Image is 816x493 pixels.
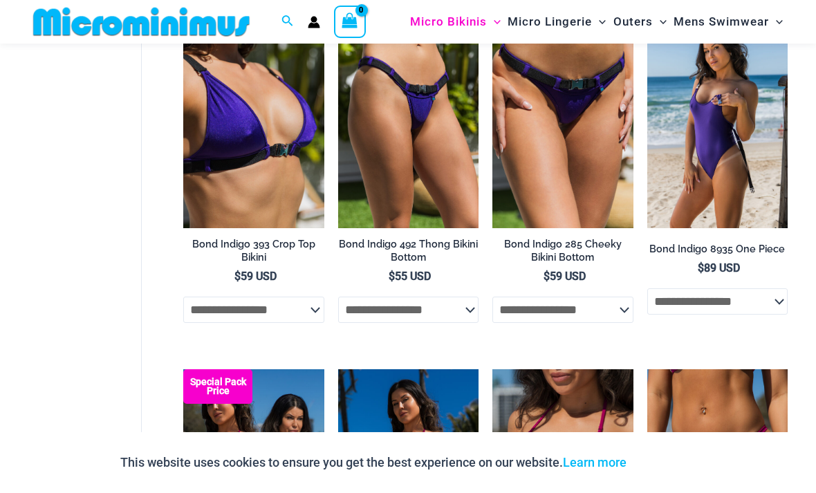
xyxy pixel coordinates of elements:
a: Bond Indigo 285 Cheeky Bikini 01Bond Indigo 285 Cheeky Bikini 02Bond Indigo 285 Cheeky Bikini 02 [492,17,633,228]
span: Menu Toggle [487,4,501,39]
nav: Site Navigation [405,2,788,41]
span: Outers [613,4,653,39]
button: Accept [637,446,696,479]
a: Bond Indigo 492 Thong Bikini 02Bond Indigo 492 Thong Bikini 03Bond Indigo 492 Thong Bikini 03 [338,17,479,228]
span: Menu Toggle [592,4,606,39]
h2: Bond Indigo 393 Crop Top Bikini [183,238,324,263]
img: Bond Indigo 393 Top 02 [183,17,324,228]
a: Bond Indigo 393 Crop Top Bikini [183,238,324,269]
h2: Bond Indigo 8935 One Piece [647,243,788,256]
bdi: 59 USD [544,270,586,283]
h2: Bond Indigo 492 Thong Bikini Bottom [338,238,479,263]
a: Bond Indigo 285 Cheeky Bikini Bottom [492,238,633,269]
bdi: 59 USD [234,270,277,283]
img: MM SHOP LOGO FLAT [28,6,255,37]
bdi: 89 USD [698,261,740,275]
img: Bond Indigo 285 Cheeky Bikini 01 [492,17,633,228]
span: Micro Bikinis [410,4,487,39]
span: Menu Toggle [769,4,783,39]
a: Mens SwimwearMenu ToggleMenu Toggle [670,4,786,39]
span: $ [234,270,241,283]
a: Search icon link [281,13,294,30]
span: $ [544,270,550,283]
img: Bond Indigo 492 Thong Bikini 02 [338,17,479,228]
b: Special Pack Price [183,378,252,396]
span: Menu Toggle [653,4,667,39]
a: Account icon link [308,16,320,28]
a: Bond Indigo 8935 One Piece 09Bond Indigo 8935 One Piece 10Bond Indigo 8935 One Piece 10 [647,17,788,228]
a: Bond Indigo 8935 One Piece [647,243,788,261]
a: Micro BikinisMenu ToggleMenu Toggle [407,4,504,39]
span: $ [389,270,395,283]
a: OutersMenu ToggleMenu Toggle [610,4,670,39]
h2: Bond Indigo 285 Cheeky Bikini Bottom [492,238,633,263]
span: $ [698,261,704,275]
a: Micro LingerieMenu ToggleMenu Toggle [504,4,609,39]
a: Learn more [563,455,627,469]
span: Micro Lingerie [508,4,592,39]
span: Mens Swimwear [674,4,769,39]
a: Bond Indigo 492 Thong Bikini Bottom [338,238,479,269]
img: Bond Indigo 8935 One Piece 09 [647,17,788,228]
p: This website uses cookies to ensure you get the best experience on our website. [120,452,627,473]
a: View Shopping Cart, empty [334,6,366,37]
a: Bond Indigo 393 Top 02Bond Indigo 393 Top 03Bond Indigo 393 Top 03 [183,17,324,228]
bdi: 55 USD [389,270,431,283]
